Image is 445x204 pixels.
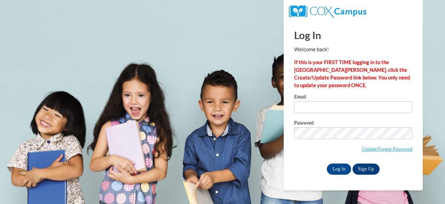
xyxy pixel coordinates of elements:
[294,120,412,127] label: Password
[294,28,412,42] h1: Log In
[362,146,412,152] a: Update/Forgot Password
[294,59,410,88] strong: If this is your FIRST TIME logging in to the [GEOGRAPHIC_DATA][PERSON_NAME], click the Create/Upd...
[353,164,380,175] a: Sign Up
[289,8,366,14] a: COX Campus
[327,164,351,175] input: Log In
[289,5,366,18] img: COX Campus
[294,94,412,101] label: Email
[294,46,412,53] p: Welcome back!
